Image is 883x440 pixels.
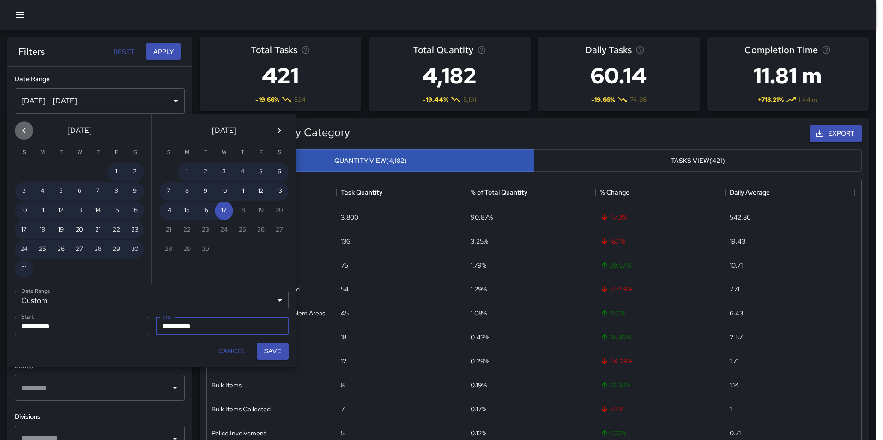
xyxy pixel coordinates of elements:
[270,163,289,181] button: 6
[89,221,107,239] button: 21
[252,163,270,181] button: 5
[270,182,289,201] button: 13
[52,240,70,259] button: 26
[126,221,144,239] button: 23
[15,121,33,140] button: Previous month
[233,163,252,181] button: 4
[197,143,214,162] span: Tuesday
[33,202,52,220] button: 11
[15,291,289,309] div: Custom
[271,143,288,162] span: Saturday
[52,182,70,201] button: 5
[196,202,215,220] button: 16
[126,240,144,259] button: 30
[107,221,126,239] button: 22
[89,240,107,259] button: 28
[178,182,196,201] button: 8
[215,163,233,181] button: 3
[196,182,215,201] button: 9
[126,182,144,201] button: 9
[179,143,195,162] span: Monday
[107,240,126,259] button: 29
[70,182,89,201] button: 6
[70,240,89,259] button: 27
[215,343,249,360] button: Cancel
[233,182,252,201] button: 11
[90,143,106,162] span: Thursday
[15,240,33,259] button: 24
[107,182,126,201] button: 8
[33,221,52,239] button: 18
[178,202,196,220] button: 15
[107,163,126,181] button: 1
[15,221,33,239] button: 17
[21,287,50,295] label: Date Range
[159,202,178,220] button: 14
[216,143,232,162] span: Wednesday
[253,143,269,162] span: Friday
[21,313,34,321] label: Start
[159,182,178,201] button: 7
[160,143,177,162] span: Sunday
[162,313,172,321] label: End
[33,182,52,201] button: 4
[15,182,33,201] button: 3
[270,121,289,140] button: Next month
[15,202,33,220] button: 10
[127,143,143,162] span: Saturday
[89,202,107,220] button: 14
[215,202,233,220] button: 17
[70,202,89,220] button: 13
[89,182,107,201] button: 7
[52,221,70,239] button: 19
[126,163,144,181] button: 2
[257,343,289,360] button: Save
[252,182,270,201] button: 12
[15,260,33,278] button: 31
[71,143,88,162] span: Wednesday
[70,221,89,239] button: 20
[108,143,125,162] span: Friday
[196,163,215,181] button: 2
[53,143,69,162] span: Tuesday
[126,202,144,220] button: 16
[34,143,51,162] span: Monday
[212,124,236,137] span: [DATE]
[178,163,196,181] button: 1
[107,202,126,220] button: 15
[16,143,32,162] span: Sunday
[215,182,233,201] button: 10
[234,143,251,162] span: Thursday
[67,124,92,137] span: [DATE]
[52,202,70,220] button: 12
[33,240,52,259] button: 25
